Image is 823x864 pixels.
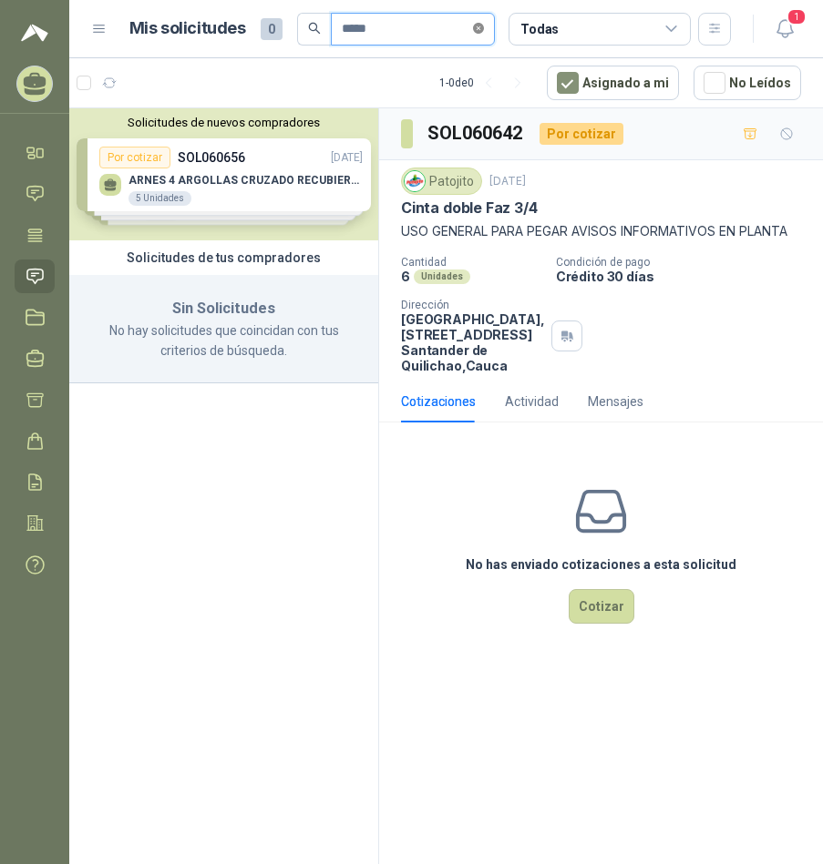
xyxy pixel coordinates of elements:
[556,269,816,284] p: Crédito 30 días
[401,168,482,195] div: Patojito
[439,68,532,97] div: 1 - 0 de 0
[405,171,425,191] img: Company Logo
[401,269,410,284] p: 6
[401,311,544,373] p: [GEOGRAPHIC_DATA], [STREET_ADDRESS] Santander de Quilichao , Cauca
[91,320,356,361] p: No hay solicitudes que coincidan con tus criterios de búsqueda.
[588,391,643,412] div: Mensajes
[69,240,378,275] div: Solicitudes de tus compradores
[401,299,544,311] p: Dirección
[473,20,484,37] span: close-circle
[473,23,484,34] span: close-circle
[547,66,679,100] button: Asignado a mi
[427,119,525,147] h3: SOL060642
[768,13,801,46] button: 1
[787,8,807,25] span: 1
[129,15,246,42] h1: Mis solicitudes
[77,116,371,129] button: Solicitudes de nuevos compradores
[401,221,801,241] p: USO GENERAL PARA PEGAR AVISOS INFORMATIVOS EN PLANTA
[694,66,801,100] button: No Leídos
[466,554,736,574] h3: No has enviado cotizaciones a esta solicitud
[401,256,541,269] p: Cantidad
[308,22,321,35] span: search
[91,297,356,320] h3: Sin Solicitudes
[489,173,526,190] p: [DATE]
[401,391,476,412] div: Cotizaciones
[505,391,559,412] div: Actividad
[21,22,48,44] img: Logo peakr
[520,19,559,39] div: Todas
[401,198,538,218] p: Cinta doble Faz 3/4
[261,18,283,40] span: 0
[414,269,470,284] div: Unidades
[556,256,816,269] p: Condición de pago
[69,108,378,240] div: Solicitudes de nuevos compradoresPor cotizarSOL060656[DATE] ARNES 4 ARGOLLAS CRUZADO RECUBIERTO P...
[569,589,634,624] button: Cotizar
[540,123,623,145] div: Por cotizar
